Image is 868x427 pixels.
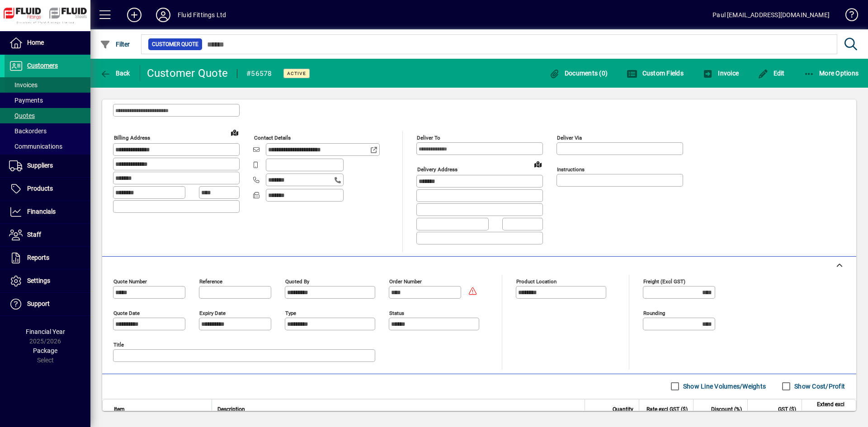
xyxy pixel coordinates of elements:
label: Show Cost/Profit [793,382,845,391]
span: Package [33,347,57,354]
button: Edit [755,65,787,81]
button: Add [120,7,149,23]
span: Communications [9,143,62,150]
mat-label: Deliver To [417,135,440,141]
button: More Options [802,65,861,81]
a: Products [5,178,90,200]
button: Back [98,65,132,81]
span: GST ($) [778,404,796,414]
span: Invoices [9,81,38,89]
a: View on map [227,125,242,140]
a: Payments [5,93,90,108]
span: Staff [27,231,41,238]
span: Settings [27,277,50,284]
a: Suppliers [5,155,90,177]
span: Suppliers [27,162,53,169]
span: Financials [27,208,56,215]
span: Description [217,404,245,414]
a: Communications [5,139,90,154]
app-page-header-button: Back [90,65,140,81]
a: Backorders [5,123,90,139]
span: Quantity [613,404,633,414]
button: Filter [98,36,132,52]
a: Home [5,32,90,54]
span: Home [27,39,44,46]
a: Invoices [5,77,90,93]
span: Customer Quote [152,40,198,49]
mat-label: Order number [389,278,422,284]
a: View on map [531,157,545,171]
a: Financials [5,201,90,223]
mat-label: Quote number [113,278,147,284]
span: Financial Year [26,328,65,335]
span: Products [27,185,53,192]
div: Customer Quote [147,66,228,80]
div: Paul [EMAIL_ADDRESS][DOMAIN_NAME] [712,8,830,22]
mat-label: Reference [199,278,222,284]
span: Documents (0) [549,70,608,77]
mat-label: Title [113,341,124,347]
a: Support [5,293,90,315]
span: Item [114,404,125,414]
span: Reports [27,254,49,261]
mat-label: Freight (excl GST) [643,278,685,284]
span: Support [27,300,50,307]
span: Back [100,70,130,77]
mat-label: Expiry date [199,310,226,316]
mat-label: Rounding [643,310,665,316]
mat-label: Instructions [557,166,585,173]
span: Custom Fields [627,70,684,77]
mat-label: Deliver via [557,135,582,141]
mat-label: Quoted by [285,278,309,284]
a: Reports [5,247,90,269]
span: Rate excl GST ($) [646,404,688,414]
span: Backorders [9,127,47,135]
span: Extend excl GST ($) [807,399,844,419]
a: Quotes [5,108,90,123]
button: Invoice [700,65,741,81]
span: Discount (%) [711,404,742,414]
button: Custom Fields [624,65,686,81]
a: Knowledge Base [839,2,857,31]
span: More Options [804,70,859,77]
mat-label: Type [285,310,296,316]
span: Payments [9,97,43,104]
mat-label: Product location [516,278,557,284]
div: #56578 [246,66,272,81]
label: Show Line Volumes/Weights [681,382,766,391]
div: Fluid Fittings Ltd [178,8,226,22]
span: Filter [100,41,130,48]
a: Staff [5,224,90,246]
mat-label: Quote date [113,310,140,316]
mat-label: Status [389,310,404,316]
span: Customers [27,62,58,69]
span: Quotes [9,112,35,119]
button: Documents (0) [547,65,610,81]
span: Invoice [703,70,739,77]
a: Settings [5,270,90,292]
span: Active [287,70,306,76]
span: Edit [758,70,785,77]
button: Profile [149,7,178,23]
